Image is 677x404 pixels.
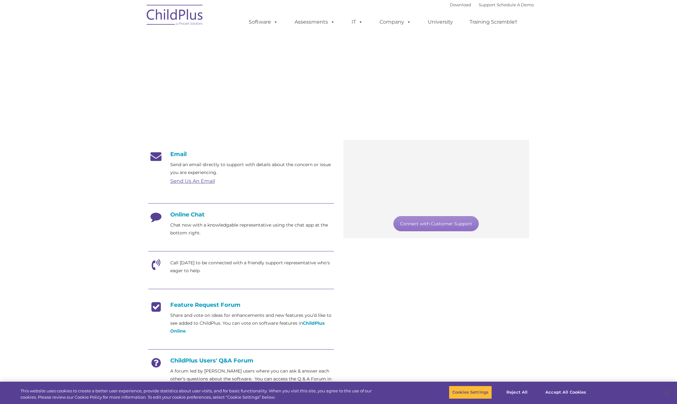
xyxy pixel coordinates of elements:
[170,320,324,334] a: ChildPlus Online
[288,16,341,28] a: Assessments
[170,178,215,184] a: Send Us An Email
[148,151,334,158] h4: Email
[170,221,334,237] p: Chat now with a knowledgable representative using the chat app at the bottom right.
[421,16,459,28] a: University
[449,386,492,399] button: Cookies Settings
[20,388,372,400] div: This website uses cookies to create a better user experience, provide statistics about user visit...
[170,367,334,391] p: A forum led by [PERSON_NAME] users where you can ask & answer each other’s questions about the so...
[660,385,674,399] button: Close
[170,311,334,335] p: Share and vote on ideas for enhancements and new features you’d like to see added to ChildPlus. Y...
[170,259,334,275] p: Call [DATE] to be connected with a friendly support representative who's eager to help.
[373,16,417,28] a: Company
[542,386,590,399] button: Accept All Cookies
[345,16,369,28] a: IT
[148,211,334,218] h4: Online Chat
[144,0,206,32] img: ChildPlus by Procare Solutions
[148,357,334,364] h4: ChildPlus Users' Q&A Forum
[497,386,537,399] button: Reject All
[242,16,284,28] a: Software
[148,301,334,308] h4: Feature Request Forum
[479,2,495,7] a: Support
[450,2,471,7] a: Download
[497,2,534,7] a: Schedule A Demo
[450,2,534,7] font: |
[170,161,334,177] p: Send an email directly to support with details about the concern or issue you are experiencing.
[463,16,523,28] a: Training Scramble!!
[393,216,479,231] a: Connect with Customer Support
